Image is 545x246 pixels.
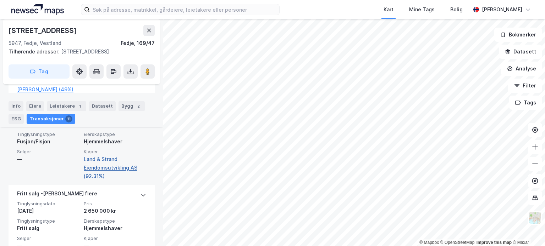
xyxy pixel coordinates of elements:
[17,201,79,207] span: Tinglysningsdato
[84,201,146,207] span: Pris
[9,114,24,124] div: ESG
[90,4,279,15] input: Søk på adresse, matrikkel, gårdeiere, leietakere eller personer
[84,207,146,215] div: 2 650 000 kr
[499,45,542,59] button: Datasett
[89,101,116,111] div: Datasett
[26,101,44,111] div: Eiere
[76,103,83,110] div: 1
[84,137,146,146] div: Hjemmelshaver
[477,240,512,245] a: Improve this map
[17,189,97,201] div: Fritt salg - [PERSON_NAME] flere
[384,5,393,14] div: Kart
[9,48,61,55] span: Tilhørende adresser:
[494,28,542,42] button: Bokmerker
[440,240,475,245] a: OpenStreetMap
[84,131,146,137] span: Eierskapstype
[501,62,542,76] button: Analyse
[121,39,155,47] div: Fedje, 169/47
[135,103,142,110] div: 2
[84,155,146,181] a: Land & Strand Eiendomsutvikling AS (92.31%)
[9,25,78,36] div: [STREET_ADDRESS]
[9,39,61,47] div: 5947, Fedje, Vestland
[409,5,435,14] div: Mine Tags
[84,149,146,155] span: Kjøper
[9,101,23,111] div: Info
[9,64,70,79] button: Tag
[17,224,79,233] div: Fritt salg
[510,212,545,246] iframe: Chat Widget
[27,114,75,124] div: Transaksjoner
[510,212,545,246] div: Kontrollprogram for chat
[17,155,79,164] div: —
[450,5,463,14] div: Bolig
[119,101,145,111] div: Bygg
[9,47,149,56] div: [STREET_ADDRESS]
[47,101,86,111] div: Leietakere
[84,235,146,241] span: Kjøper
[84,218,146,224] span: Eierskapstype
[509,96,542,110] button: Tags
[17,131,79,137] span: Tinglysningstype
[528,211,542,224] img: Z
[482,5,522,14] div: [PERSON_NAME]
[17,207,79,215] div: [DATE]
[17,218,79,224] span: Tinglysningstype
[419,240,439,245] a: Mapbox
[17,85,79,94] a: [PERSON_NAME] (49%)
[84,224,146,233] div: Hjemmelshaver
[65,115,72,122] div: 11
[11,4,64,15] img: logo.a4113a55bc3d86da70a041830d287a7e.svg
[508,79,542,93] button: Filter
[17,235,79,241] span: Selger
[17,149,79,155] span: Selger
[17,137,79,146] div: Fusjon/Fisjon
